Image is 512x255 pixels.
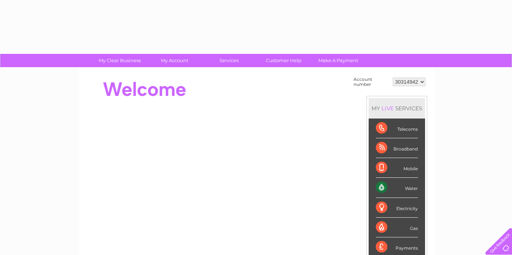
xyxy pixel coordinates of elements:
a: Customer Help [254,54,313,67]
div: LIVE [380,105,395,112]
a: Services [199,54,259,67]
div: Broadband [376,138,418,158]
a: Make A Payment [309,54,368,67]
a: My Account [145,54,204,67]
div: Water [376,178,418,198]
td: Account number [352,75,391,89]
div: Gas [376,218,418,237]
div: Mobile [376,158,418,178]
div: MY SERVICES [369,98,425,119]
a: My Clear Business [90,54,149,67]
div: Telecoms [376,119,418,138]
div: Electricity [376,198,418,218]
